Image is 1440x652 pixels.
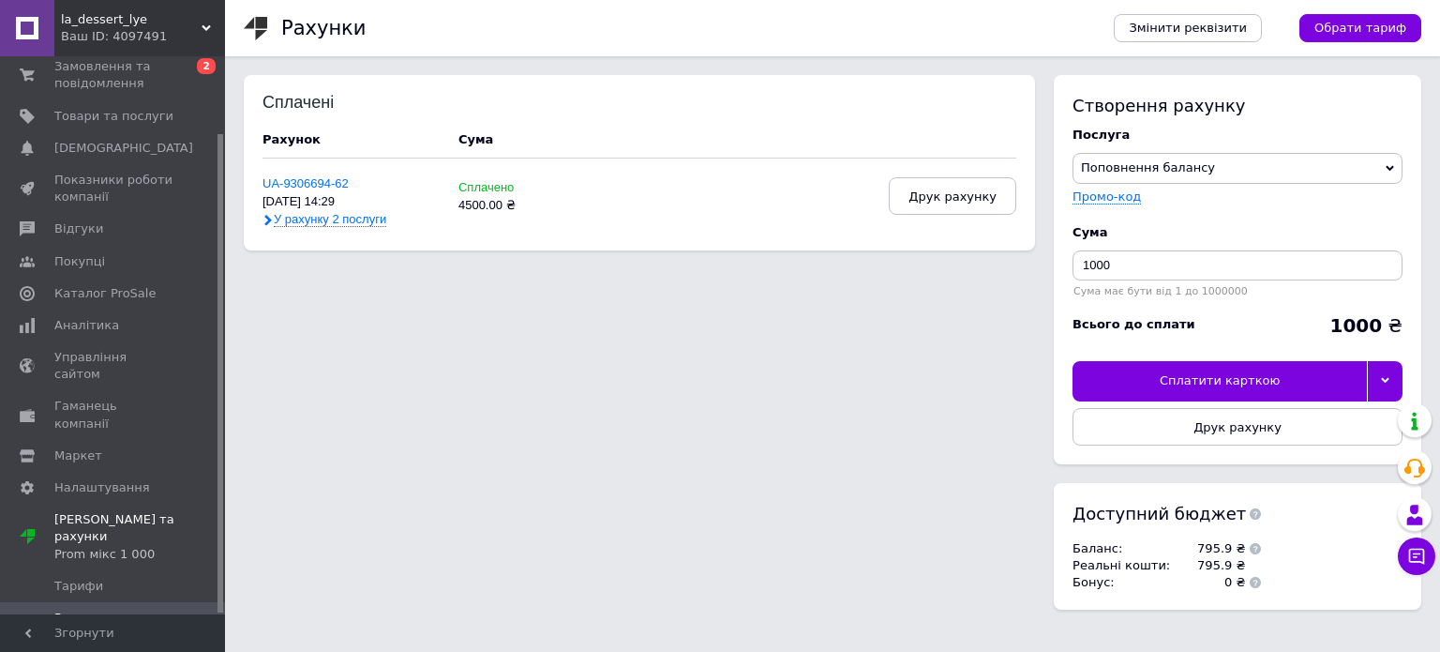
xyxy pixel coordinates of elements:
td: 795.9 ₴ [1176,540,1246,557]
span: Покупці [54,253,105,270]
a: Змінити реквізити [1114,14,1262,42]
a: Обрати тариф [1299,14,1421,42]
span: la_dessert_lye [61,11,202,28]
span: Обрати тариф [1314,20,1406,37]
div: Prom мікс 1 000 [54,546,225,563]
button: Друк рахунку [1072,408,1402,446]
div: Cума [458,131,493,148]
span: Поповнення балансу [1081,160,1215,174]
div: Cума [1072,224,1402,241]
a: UA-9306694-62 [262,176,349,190]
button: Друк рахунку [889,177,1016,215]
td: 0 ₴ [1176,574,1246,591]
input: Введіть суму [1072,250,1402,281]
div: Створення рахунку [1072,94,1402,117]
span: [DEMOGRAPHIC_DATA] [54,140,193,157]
span: [PERSON_NAME] та рахунки [54,511,225,563]
span: У рахунку 2 послуги [274,212,386,227]
td: Реальні кошти : [1072,557,1175,574]
div: Ваш ID: 4097491 [61,28,225,45]
span: Доступний бюджет [1072,502,1246,525]
div: [DATE] 14:29 [262,195,440,209]
span: Управління сайтом [54,349,173,383]
div: Рахунок [262,131,440,148]
span: 2 [197,58,216,74]
span: Каталог ProSale [54,285,156,302]
td: 795.9 ₴ [1176,557,1246,574]
div: ₴ [1329,316,1402,335]
span: Товари та послуги [54,108,173,125]
span: Друк рахунку [908,190,997,204]
span: Тарифи [54,578,103,595]
div: Всього до сплати [1072,316,1195,333]
div: Сума має бути від 1 до 1000000 [1072,285,1402,297]
span: Аналітика [54,317,119,334]
button: Чат з покупцем [1398,538,1435,575]
b: 1000 [1329,314,1382,337]
h1: Рахунки [281,17,366,39]
span: Друк рахунку [1193,420,1282,434]
span: Показники роботи компанії [54,172,173,205]
td: Бонус : [1072,574,1175,591]
span: Замовлення та повідомлення [54,58,173,92]
div: Послуга [1072,127,1402,144]
div: Сплачені [262,94,385,113]
span: Маркет [54,447,102,464]
span: Змінити реквізити [1129,20,1247,37]
div: Сплатити карткою [1072,361,1367,401]
label: Промо-код [1072,190,1141,204]
span: Рахунки [54,610,107,627]
td: Баланс : [1072,540,1175,557]
div: Сплачено [458,181,579,195]
span: Відгуки [54,220,103,237]
div: 4500.00 ₴ [458,199,579,213]
span: Гаманець компанії [54,398,173,432]
span: Налаштування [54,479,150,496]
